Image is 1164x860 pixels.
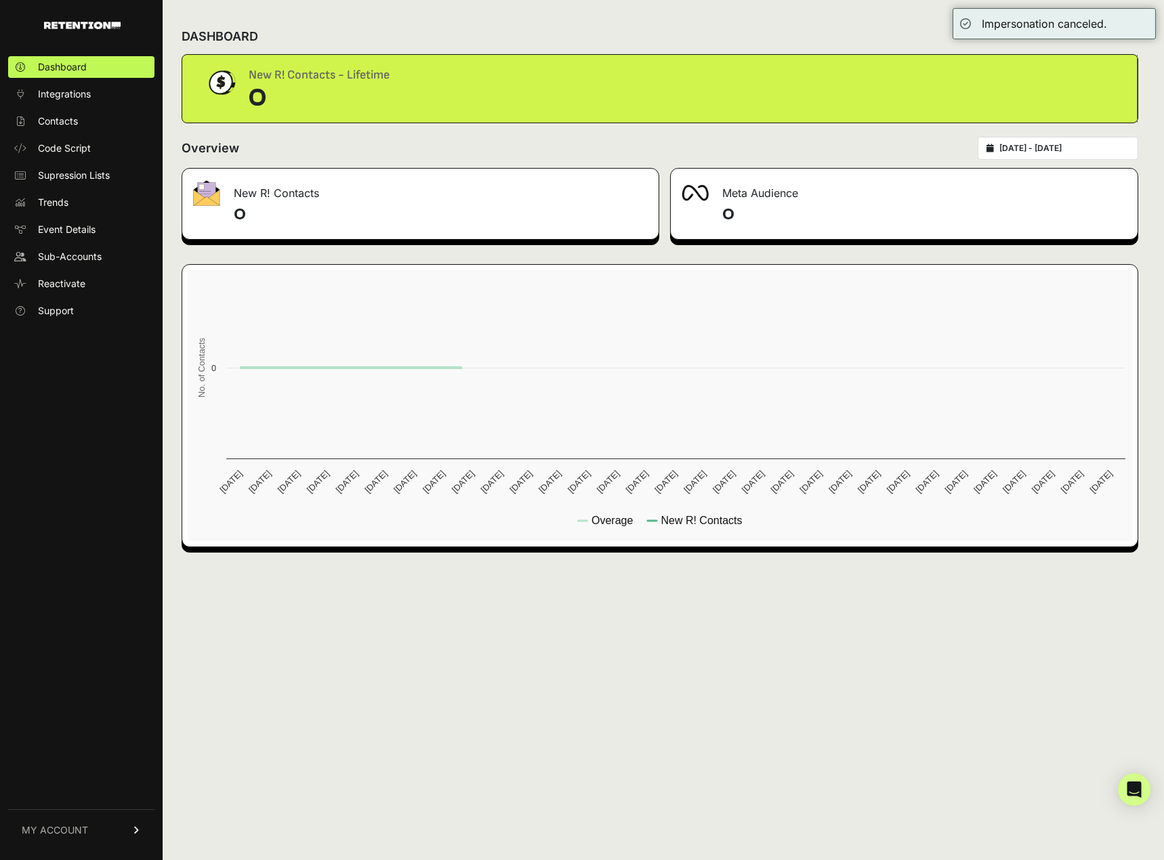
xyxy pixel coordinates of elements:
img: fa-meta-2f981b61bb99beabf952f7030308934f19ce035c18b003e963880cc3fabeebb7.png [682,185,709,201]
a: Integrations [8,83,154,105]
div: 0 [249,85,390,112]
text: [DATE] [682,469,708,495]
h4: 0 [234,204,648,225]
div: Open Intercom Messenger [1118,773,1150,806]
a: Code Script [8,137,154,159]
text: [DATE] [1001,469,1027,495]
text: [DATE] [479,469,505,495]
h2: DASHBOARD [182,27,258,46]
text: New R! Contacts [661,515,742,526]
text: [DATE] [797,469,824,495]
text: [DATE] [652,469,679,495]
text: [DATE] [392,469,418,495]
text: [DATE] [942,469,969,495]
text: [DATE] [305,469,331,495]
text: [DATE] [566,469,592,495]
text: [DATE] [885,469,911,495]
text: [DATE] [711,469,737,495]
text: [DATE] [1087,469,1114,495]
text: [DATE] [1059,469,1085,495]
div: Meta Audience [671,169,1138,209]
text: [DATE] [972,469,998,495]
a: Event Details [8,219,154,240]
text: No. of Contacts [196,338,207,397]
h4: 0 [722,204,1127,225]
text: [DATE] [1030,469,1056,495]
text: Overage [591,515,633,526]
a: Supression Lists [8,165,154,186]
span: Support [38,304,74,318]
span: Dashboard [38,60,87,74]
text: [DATE] [333,469,360,495]
span: Integrations [38,87,91,101]
a: Sub-Accounts [8,246,154,267]
div: Impersonation canceled. [982,16,1107,32]
text: [DATE] [276,469,302,495]
text: [DATE] [827,469,853,495]
text: [DATE] [856,469,882,495]
text: [DATE] [624,469,650,495]
img: fa-envelope-19ae18322b30453b285274b1b8af3d052b27d846a4fbe8435d1a52b978f639a2.png [193,180,220,206]
text: [DATE] [247,469,273,495]
span: Reactivate [38,277,85,291]
text: [DATE] [217,469,244,495]
span: Contacts [38,114,78,128]
img: dollar-coin-05c43ed7efb7bc0c12610022525b4bbbb207c7efeef5aecc26f025e68dcafac9.png [204,66,238,100]
a: Trends [8,192,154,213]
div: New R! Contacts [182,169,659,209]
a: MY ACCOUNT [8,809,154,851]
text: [DATE] [421,469,447,495]
a: Support [8,300,154,322]
span: Sub-Accounts [38,250,102,263]
text: [DATE] [507,469,534,495]
text: [DATE] [914,469,940,495]
text: 0 [211,363,216,373]
text: [DATE] [769,469,795,495]
a: Contacts [8,110,154,132]
text: [DATE] [740,469,766,495]
text: [DATE] [362,469,389,495]
img: Retention.com [44,22,121,29]
span: Trends [38,196,68,209]
div: New R! Contacts - Lifetime [249,66,390,85]
h2: Overview [182,139,239,158]
span: Supression Lists [38,169,110,182]
a: Reactivate [8,273,154,295]
a: Dashboard [8,56,154,78]
text: [DATE] [537,469,563,495]
text: [DATE] [595,469,621,495]
span: MY ACCOUNT [22,823,88,837]
span: Code Script [38,142,91,155]
text: [DATE] [450,469,476,495]
span: Event Details [38,223,96,236]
